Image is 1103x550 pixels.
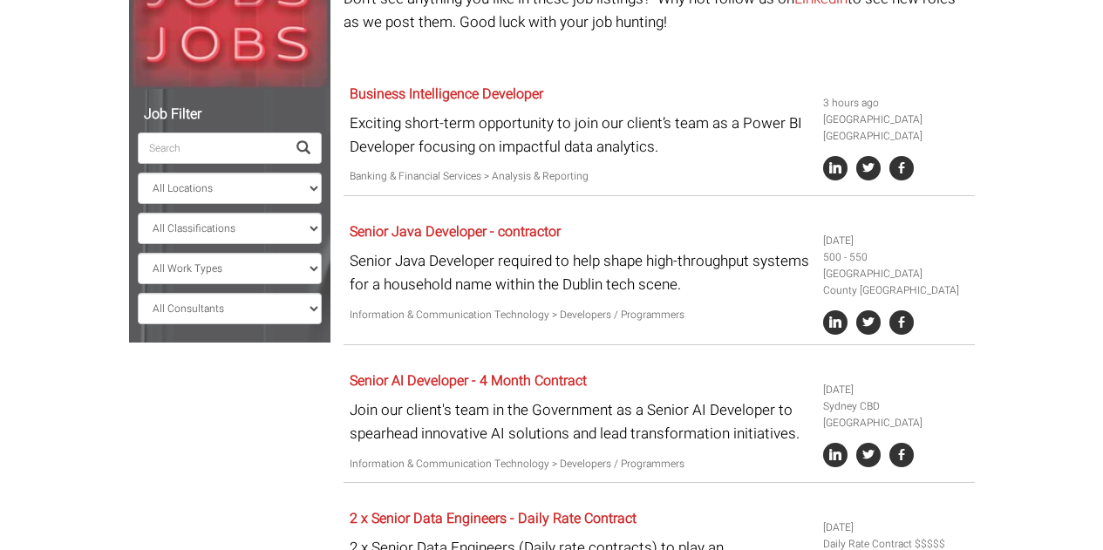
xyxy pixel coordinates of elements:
[350,307,810,323] p: Information & Communication Technology > Developers / Programmers
[350,508,637,529] a: 2 x Senior Data Engineers - Daily Rate Contract
[823,249,968,266] li: 500 - 550
[350,84,543,105] a: Business Intelligence Developer
[350,370,587,391] a: Senior AI Developer - 4 Month Contract
[823,266,968,299] li: [GEOGRAPHIC_DATA] County [GEOGRAPHIC_DATA]
[823,382,968,398] li: [DATE]
[350,249,810,296] p: Senior Java Developer required to help shape high-throughput systems for a household name within ...
[823,519,968,536] li: [DATE]
[350,112,810,159] p: Exciting short-term opportunity to join our client’s team as a Power BI Developer focusing on imp...
[823,112,968,145] li: [GEOGRAPHIC_DATA] [GEOGRAPHIC_DATA]
[823,95,968,112] li: 3 hours ago
[823,233,968,249] li: [DATE]
[350,221,561,242] a: Senior Java Developer - contractor
[350,398,810,445] p: Join our client's team in the Government as a Senior AI Developer to spearhead innovative AI solu...
[138,107,322,123] h5: Job Filter
[823,398,968,431] li: Sydney CBD [GEOGRAPHIC_DATA]
[350,456,810,472] p: Information & Communication Technology > Developers / Programmers
[350,168,810,185] p: Banking & Financial Services > Analysis & Reporting
[138,132,286,164] input: Search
